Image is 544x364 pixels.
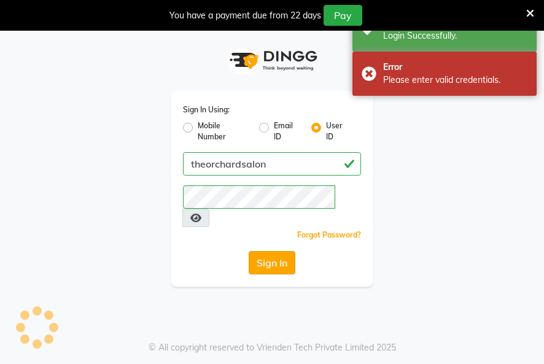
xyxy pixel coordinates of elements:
label: Mobile Number [198,120,249,142]
a: Forgot Password? [297,230,361,239]
label: Sign In Using: [183,104,230,115]
div: Error [383,61,527,74]
button: Sign In [249,251,295,274]
input: Username [183,152,361,176]
div: Please enter valid credentials. [383,74,527,87]
img: logo1.svg [223,42,321,79]
label: Email ID [274,120,301,142]
button: Pay [324,5,362,26]
div: You have a payment due from 22 days [169,9,321,22]
input: Username [183,185,335,209]
div: Login Successfully. [383,29,527,42]
label: User ID [326,120,351,142]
